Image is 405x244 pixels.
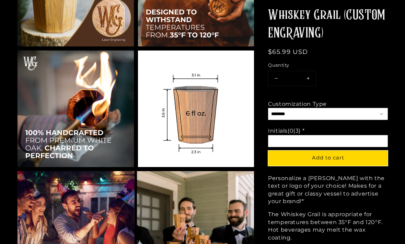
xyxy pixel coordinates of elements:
img: Handcrafted [18,51,134,167]
span: (0|3) [288,128,301,135]
span: The Whiskey Grail is appropriate for temperatures between 35°F and 120°F. Hot beverages may melt ... [268,212,383,241]
button: Add to cart [268,151,388,166]
p: Personalize a [PERSON_NAME] with the text or logo of your choice! Makes for a great gift or class... [268,175,388,206]
span: $65.99 USD [268,49,308,56]
div: Initials [268,128,304,135]
img: Measurements [138,51,254,167]
h1: Whiskey Grail (CUSTOM ENGRAVING) [268,7,388,43]
label: Quantity [268,63,388,69]
span: Add to cart [312,155,344,162]
div: Customization Type [268,101,327,108]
